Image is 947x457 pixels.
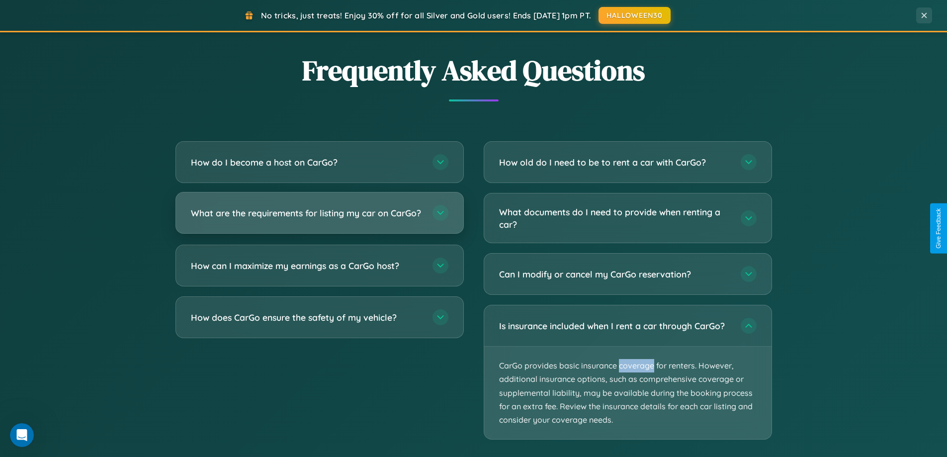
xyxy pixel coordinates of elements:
[499,268,731,280] h3: Can I modify or cancel my CarGo reservation?
[175,51,772,90] h2: Frequently Asked Questions
[191,207,423,219] h3: What are the requirements for listing my car on CarGo?
[191,311,423,324] h3: How does CarGo ensure the safety of my vehicle?
[935,208,942,249] div: Give Feedback
[499,156,731,169] h3: How old do I need to be to rent a car with CarGo?
[10,423,34,447] iframe: Intercom live chat
[599,7,671,24] button: HALLOWEEN30
[499,320,731,332] h3: Is insurance included when I rent a car through CarGo?
[484,347,772,439] p: CarGo provides basic insurance coverage for renters. However, additional insurance options, such ...
[191,156,423,169] h3: How do I become a host on CarGo?
[191,260,423,272] h3: How can I maximize my earnings as a CarGo host?
[261,10,591,20] span: No tricks, just treats! Enjoy 30% off for all Silver and Gold users! Ends [DATE] 1pm PT.
[499,206,731,230] h3: What documents do I need to provide when renting a car?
